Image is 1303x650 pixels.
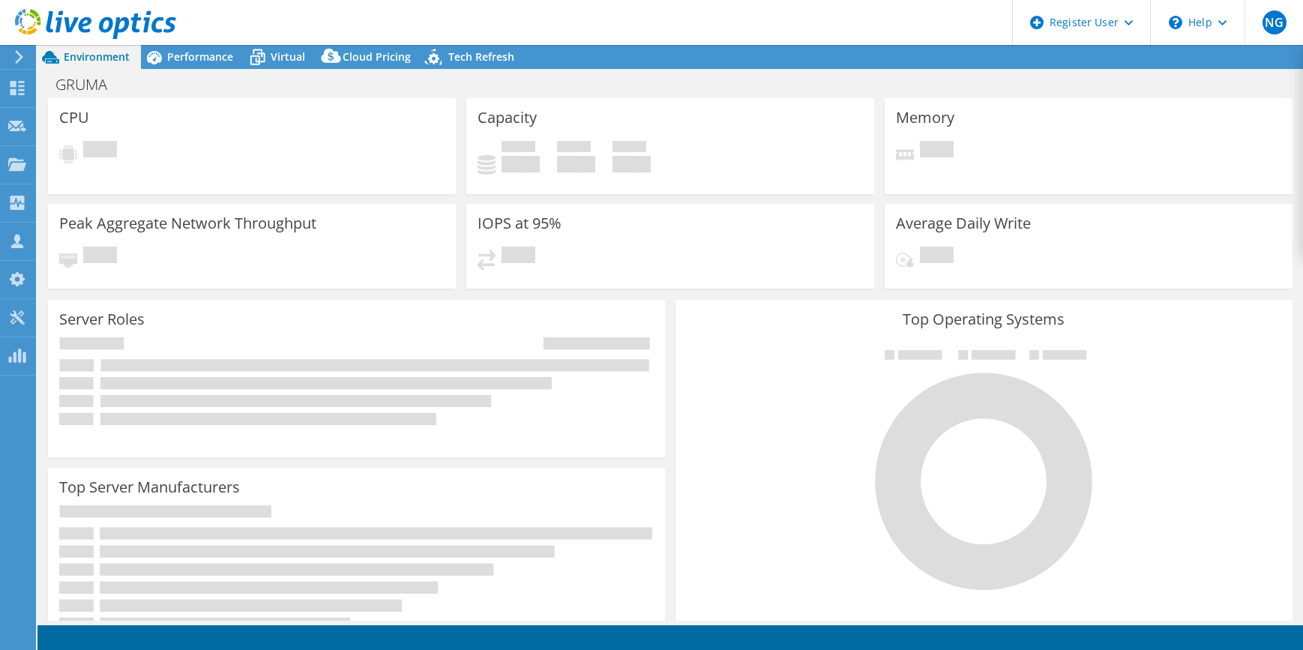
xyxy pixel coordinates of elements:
span: Environment [64,49,130,64]
h1: GRUMA [49,76,130,93]
h3: Top Operating Systems [687,311,1281,328]
h3: Top Server Manufacturers [59,479,240,496]
span: Pending [920,141,954,161]
span: Performance [167,49,233,64]
span: Tech Refresh [448,49,514,64]
span: Pending [920,247,954,267]
svg: \n [1169,16,1182,29]
h4: 0 GiB [613,156,651,172]
h3: Capacity [478,109,537,126]
h4: 0 GiB [502,156,540,172]
span: Pending [502,247,535,267]
span: Cloud Pricing [343,49,411,64]
h3: IOPS at 95% [478,215,562,232]
h3: Memory [896,109,954,126]
h3: CPU [59,109,89,126]
span: Free [557,141,591,156]
span: Pending [83,247,117,267]
span: Total [613,141,646,156]
h3: Average Daily Write [896,215,1031,232]
span: Used [502,141,535,156]
span: NG [1263,10,1287,34]
h3: Peak Aggregate Network Throughput [59,215,316,232]
span: Pending [83,141,117,161]
span: Virtual [271,49,305,64]
h4: 0 GiB [557,156,595,172]
h3: Server Roles [59,311,145,328]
